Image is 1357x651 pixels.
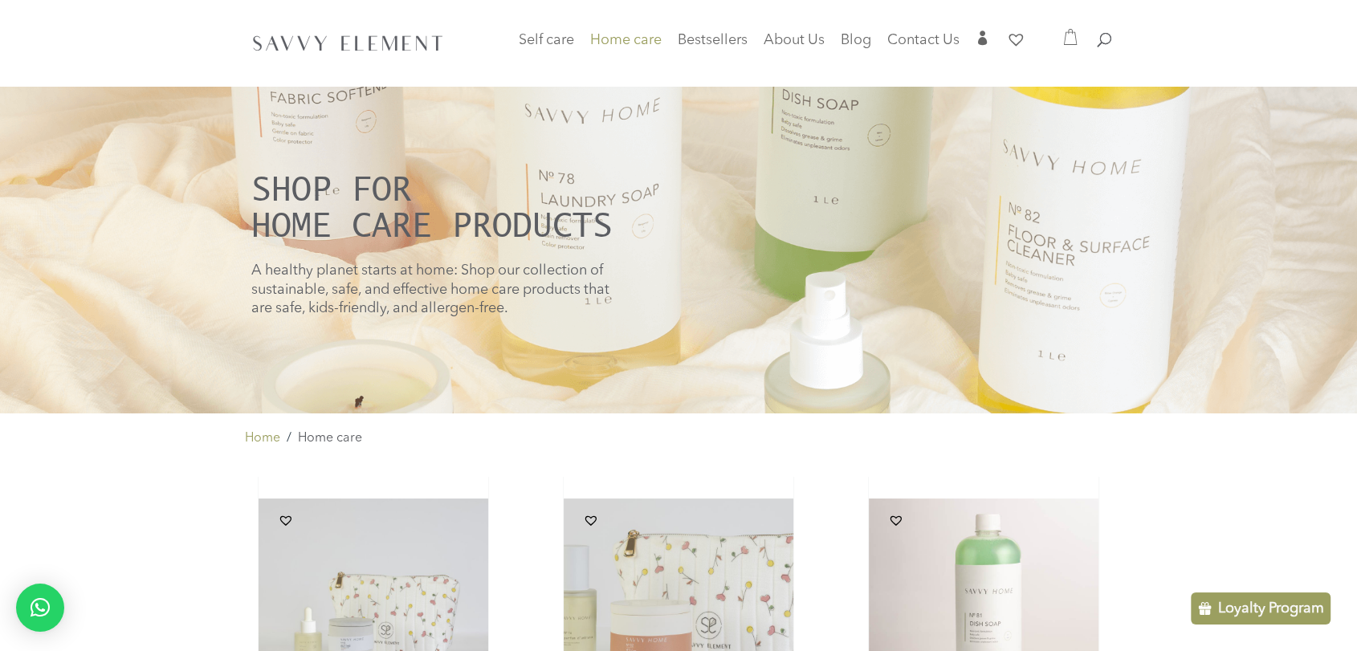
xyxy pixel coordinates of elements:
[251,170,751,250] h2: SHOP FOR Home care products
[764,35,825,57] a: About Us
[287,428,291,449] span: /
[841,33,871,47] span: Blog
[976,31,990,45] span: 
[841,35,871,57] a: Blog
[1218,599,1324,618] p: Loyalty Program
[976,31,990,57] a: 
[519,33,574,47] span: Self care
[887,33,960,47] span: Contact Us
[887,35,960,57] a: Contact Us
[590,33,662,47] span: Home care
[251,262,611,318] p: A healthy planet starts at home: Shop our collection of sustainable, safe, and effective home car...
[298,432,362,445] span: Home care
[519,35,574,67] a: Self care
[678,35,748,57] a: Bestsellers
[245,428,280,449] a: Home
[248,30,447,55] img: SavvyElement
[764,33,825,47] span: About Us
[678,33,748,47] span: Bestsellers
[590,35,662,67] a: Home care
